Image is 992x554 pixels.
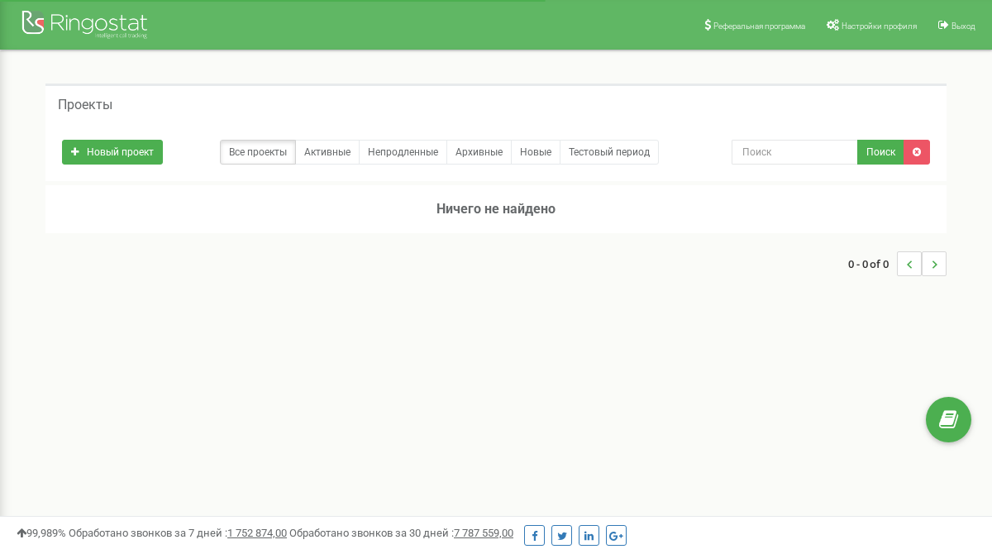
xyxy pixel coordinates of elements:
[62,140,163,165] a: Новый проект
[713,21,805,31] span: Реферальная программа
[227,527,287,539] u: 1 752 874,00
[732,140,858,165] input: Поиск
[220,140,296,165] a: Все проекты
[842,21,917,31] span: Настройки профиля
[454,527,513,539] u: 7 787 559,00
[17,527,66,539] span: 99,989%
[848,235,947,293] nav: ...
[58,98,112,112] h5: Проекты
[359,140,447,165] a: Непродленные
[295,140,360,165] a: Активные
[446,140,512,165] a: Архивные
[848,251,897,276] span: 0 - 0 of 0
[289,527,513,539] span: Обработано звонков за 30 дней :
[951,21,975,31] span: Выход
[560,140,659,165] a: Тестовый период
[857,140,904,165] button: Поиск
[69,527,287,539] span: Обработано звонков за 7 дней :
[45,185,947,233] h3: Ничего не найдено
[511,140,560,165] a: Новые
